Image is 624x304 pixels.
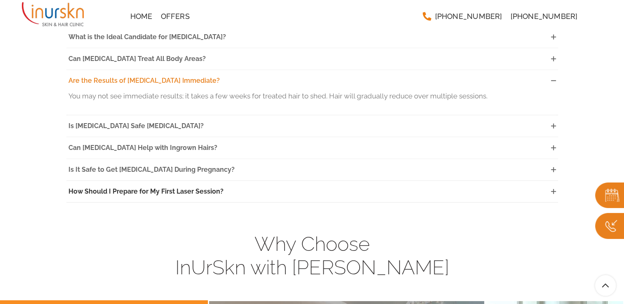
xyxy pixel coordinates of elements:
span: What is the Ideal Candidate for [MEDICAL_DATA]? [68,33,226,41]
h4: Why Choose InUrSkn with [PERSON_NAME] [6,232,618,280]
a: [PHONE_NUMBER] [506,8,582,25]
span: Is It Safe to Get [MEDICAL_DATA] During Pregnancy? [68,166,235,173]
span: Home [130,13,153,20]
a: Offers [157,8,194,25]
span: Offers [161,13,190,20]
span: [PHONE_NUMBER] [435,13,502,20]
a: Is [MEDICAL_DATA] Safe [MEDICAL_DATA]? [66,115,558,137]
a: How Should I Prepare for My First Laser Session? [66,181,558,202]
a: Home [126,8,157,25]
a: [PHONE_NUMBER] [418,8,506,25]
span: Is [MEDICAL_DATA] Safe [MEDICAL_DATA]? [68,122,204,130]
span: Are the Results of [MEDICAL_DATA] Immediate? [68,77,220,84]
a: Is It Safe to Get [MEDICAL_DATA] During Pregnancy? [66,159,558,180]
span: Can [MEDICAL_DATA] Treat All Body Areas? [68,55,206,63]
p: You may not see immediate results; it takes a few weeks for treated hair to shed. Hair will gradu... [68,91,556,101]
a: Scroll To Top [595,275,616,296]
a: Can [MEDICAL_DATA] Treat All Body Areas? [66,48,558,70]
span: [PHONE_NUMBER] [510,13,577,20]
a: What is the Ideal Candidate for [MEDICAL_DATA]? [66,26,558,48]
span: How Should I Prepare for My First Laser Session? [68,187,224,195]
a: Are the Results of [MEDICAL_DATA] Immediate? [66,70,558,91]
a: Can [MEDICAL_DATA] Help with Ingrown Hairs? [66,137,558,159]
span: Can [MEDICAL_DATA] Help with Ingrown Hairs? [68,144,217,152]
